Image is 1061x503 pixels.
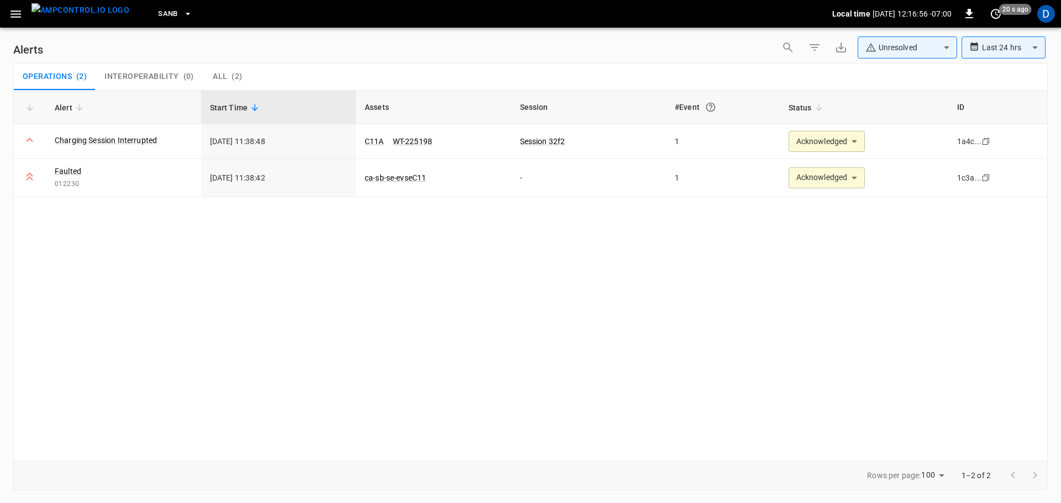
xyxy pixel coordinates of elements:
[981,135,992,147] div: copy
[365,137,384,146] a: C11A
[154,3,197,25] button: SanB
[393,137,432,146] a: WT-225198
[675,97,771,117] div: #Event
[210,101,262,114] span: Start Time
[201,124,356,159] td: [DATE] 11:38:48
[356,91,511,124] th: Assets
[13,41,43,59] h6: Alerts
[23,72,72,82] span: Operations
[867,470,921,481] p: Rows per page:
[365,173,426,182] a: ca-sb-se-evseC11
[981,172,992,184] div: copy
[666,124,780,159] td: 1
[982,37,1046,58] div: Last 24 hrs
[201,159,356,197] td: [DATE] 11:38:42
[213,72,227,82] span: All
[31,3,129,17] img: ampcontrol.io logo
[55,179,192,190] span: 012230
[957,172,981,183] div: 1c3a...
[158,8,178,20] span: SanB
[511,159,666,197] td: -
[511,91,666,124] th: Session
[873,8,952,19] p: [DATE] 12:16:56 -07:00
[1037,5,1055,23] div: profile-icon
[76,72,87,82] span: ( 2 )
[183,72,194,82] span: ( 0 )
[104,72,178,82] span: Interoperability
[921,467,948,483] div: 100
[789,167,865,188] div: Acknowledged
[957,136,981,147] div: 1a4c...
[789,101,826,114] span: Status
[948,91,1047,124] th: ID
[701,97,721,117] button: An event is a single occurrence of an issue. An alert groups related events for the same asset, m...
[865,42,939,54] div: Unresolved
[520,137,565,146] a: Session 32f2
[832,8,870,19] p: Local time
[55,166,81,177] a: Faulted
[962,470,991,481] p: 1–2 of 2
[55,101,87,114] span: Alert
[232,72,242,82] span: ( 2 )
[789,131,865,152] div: Acknowledged
[666,159,780,197] td: 1
[999,4,1032,15] span: 20 s ago
[987,5,1005,23] button: set refresh interval
[55,135,157,146] a: Charging Session Interrupted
